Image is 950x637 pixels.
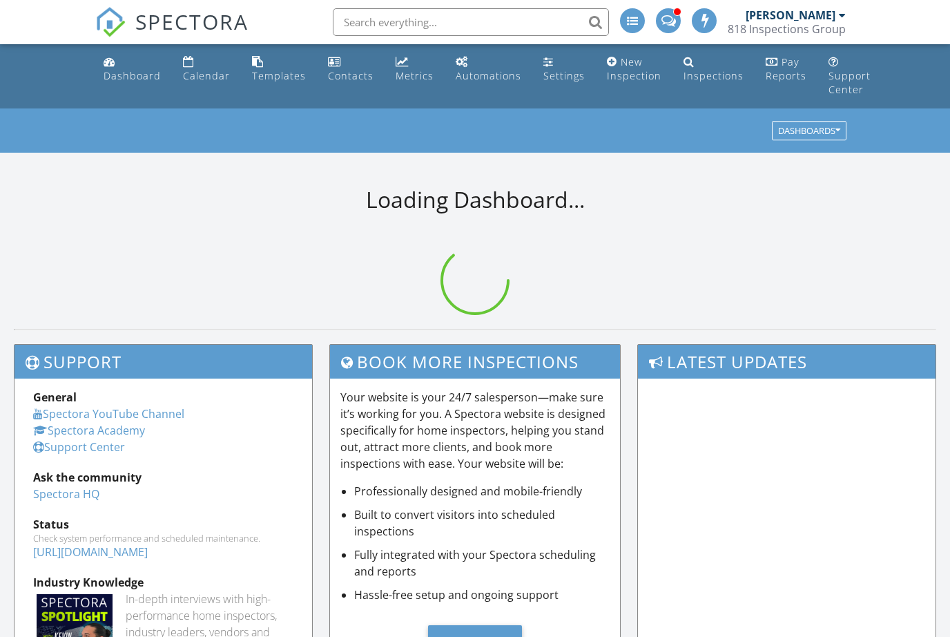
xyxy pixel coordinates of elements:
[354,587,609,603] li: Hassle-free setup and ongoing support
[33,469,293,486] div: Ask the community
[183,69,230,82] div: Calendar
[33,406,184,421] a: Spectora YouTube Channel
[538,50,590,89] a: Settings
[340,389,609,472] p: Your website is your 24/7 salesperson—make sure it’s working for you. A Spectora website is desig...
[328,69,374,82] div: Contacts
[33,439,125,455] a: Support Center
[252,69,306,82] div: Templates
[33,486,99,502] a: Spectora HQ
[684,69,744,82] div: Inspections
[95,7,126,37] img: The Best Home Inspection Software - Spectora
[728,22,846,36] div: 818 Inspections Group
[177,50,235,89] a: Calendar
[322,50,379,89] a: Contacts
[828,69,871,96] div: Support Center
[607,55,661,82] div: New Inspection
[14,345,312,379] h3: Support
[333,8,609,36] input: Search everything...
[33,533,293,544] div: Check system performance and scheduled maintenance.
[456,69,521,82] div: Automations
[678,50,749,89] a: Inspections
[33,423,145,438] a: Spectora Academy
[746,8,835,22] div: [PERSON_NAME]
[766,55,806,82] div: Pay Reports
[450,50,527,89] a: Automations (Advanced)
[95,19,249,48] a: SPECTORA
[772,122,846,141] button: Dashboards
[760,50,812,89] a: Pay Reports
[135,7,249,36] span: SPECTORA
[104,69,161,82] div: Dashboard
[354,506,609,540] li: Built to convert visitors into scheduled inspections
[638,345,936,379] h3: Latest Updates
[778,126,840,136] div: Dashboards
[330,345,619,379] h3: Book More Inspections
[390,50,439,89] a: Metrics
[823,50,876,103] a: Support Center
[98,50,166,89] a: Dashboard
[396,69,434,82] div: Metrics
[246,50,311,89] a: Templates
[354,483,609,500] li: Professionally designed and mobile-friendly
[33,544,148,560] a: [URL][DOMAIN_NAME]
[354,546,609,580] li: Fully integrated with your Spectora scheduling and reports
[543,69,585,82] div: Settings
[33,574,293,591] div: Industry Knowledge
[33,516,293,533] div: Status
[33,390,77,405] strong: General
[601,50,667,89] a: New Inspection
